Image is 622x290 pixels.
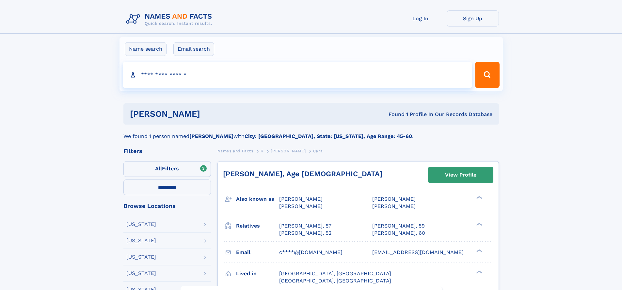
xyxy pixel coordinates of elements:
[236,194,279,205] h3: Also known as
[475,196,483,200] div: ❯
[279,196,323,202] span: [PERSON_NAME]
[271,149,306,153] span: [PERSON_NAME]
[236,268,279,279] h3: Lived in
[447,10,499,26] a: Sign Up
[123,125,499,140] div: We found 1 person named with .
[372,249,464,255] span: [EMAIL_ADDRESS][DOMAIN_NAME]
[173,42,214,56] label: Email search
[123,148,211,154] div: Filters
[372,196,416,202] span: [PERSON_NAME]
[279,270,391,277] span: [GEOGRAPHIC_DATA], [GEOGRAPHIC_DATA]
[236,220,279,231] h3: Relatives
[279,278,391,284] span: [GEOGRAPHIC_DATA], [GEOGRAPHIC_DATA]
[271,147,306,155] a: [PERSON_NAME]
[217,147,253,155] a: Names and Facts
[155,165,162,172] span: All
[445,167,476,182] div: View Profile
[475,222,483,226] div: ❯
[394,10,447,26] a: Log In
[475,248,483,253] div: ❯
[126,271,156,276] div: [US_STATE]
[245,133,412,139] b: City: [GEOGRAPHIC_DATA], State: [US_STATE], Age Range: 45-60
[123,161,211,177] label: Filters
[261,149,263,153] span: K
[130,110,295,118] h1: [PERSON_NAME]
[125,42,167,56] label: Name search
[475,270,483,274] div: ❯
[223,170,382,178] a: [PERSON_NAME], Age [DEMOGRAPHIC_DATA]
[123,62,472,88] input: search input
[313,149,323,153] span: Cara
[189,133,233,139] b: [PERSON_NAME]
[123,10,217,28] img: Logo Names and Facts
[126,254,156,260] div: [US_STATE]
[372,203,416,209] span: [PERSON_NAME]
[126,238,156,243] div: [US_STATE]
[279,222,331,230] a: [PERSON_NAME], 57
[294,111,492,118] div: Found 1 Profile In Our Records Database
[261,147,263,155] a: K
[123,203,211,209] div: Browse Locations
[475,62,499,88] button: Search Button
[428,167,493,183] a: View Profile
[279,230,331,237] a: [PERSON_NAME], 52
[279,203,323,209] span: [PERSON_NAME]
[236,247,279,258] h3: Email
[372,222,425,230] a: [PERSON_NAME], 59
[372,230,425,237] a: [PERSON_NAME], 60
[126,222,156,227] div: [US_STATE]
